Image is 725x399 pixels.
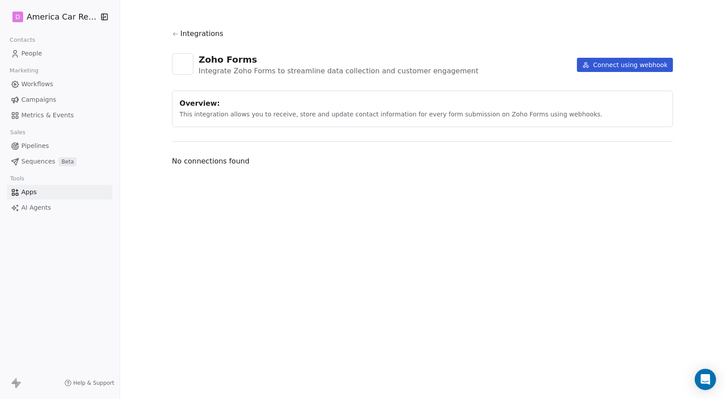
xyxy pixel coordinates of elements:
[11,9,95,24] button: DAmerica Car Rental
[6,64,42,77] span: Marketing
[21,157,55,166] span: Sequences
[199,53,479,66] div: Zoho Forms
[73,379,114,387] span: Help & Support
[199,66,479,76] div: Integrate Zoho Forms to streamline data collection and customer engagement
[6,33,39,47] span: Contacts
[27,11,98,23] span: America Car Rental
[7,154,112,169] a: SequencesBeta
[7,77,112,92] a: Workflows
[180,111,603,118] span: This integration allows you to receive, store and update contact information for every form submi...
[21,203,51,212] span: AI Agents
[21,188,37,197] span: Apps
[577,58,673,72] button: Connect using webhook
[6,126,29,139] span: Sales
[6,172,28,185] span: Tools
[7,185,112,199] a: Apps
[7,46,112,61] a: People
[59,157,76,166] span: Beta
[21,141,49,151] span: Pipelines
[16,12,20,21] span: D
[7,92,112,107] a: Campaigns
[695,369,716,390] div: Open Intercom Messenger
[172,28,673,39] a: Integrations
[7,139,112,153] a: Pipelines
[172,156,673,167] span: No connections found
[21,80,53,89] span: Workflows
[21,111,74,120] span: Metrics & Events
[180,98,665,109] div: Overview:
[64,379,114,387] a: Help & Support
[21,49,42,58] span: People
[21,95,56,104] span: Campaigns
[180,28,224,39] span: Integrations
[176,58,189,70] img: zohoforms.png
[7,108,112,123] a: Metrics & Events
[7,200,112,215] a: AI Agents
